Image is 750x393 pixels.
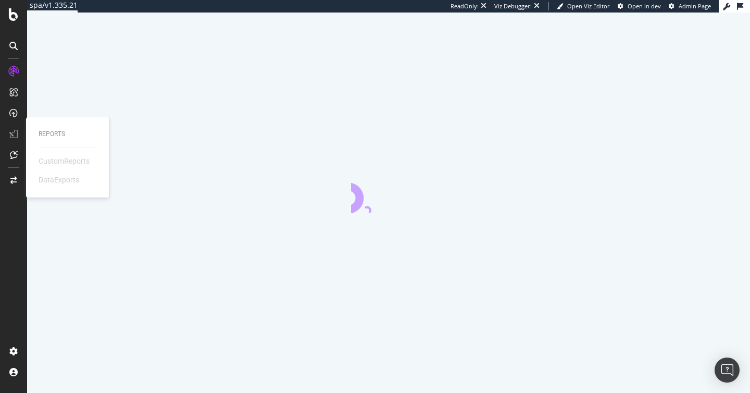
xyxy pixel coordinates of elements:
div: animation [351,176,426,213]
div: Open Intercom Messenger [715,358,740,383]
div: DataExports [39,175,79,185]
span: Admin Page [679,2,711,10]
a: Open Viz Editor [557,2,610,10]
div: Viz Debugger: [494,2,532,10]
a: Admin Page [669,2,711,10]
div: ReadOnly: [451,2,479,10]
div: Reports [39,130,97,139]
span: Open in dev [628,2,661,10]
div: CustomReports [39,156,90,166]
span: Open Viz Editor [567,2,610,10]
a: Open in dev [618,2,661,10]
